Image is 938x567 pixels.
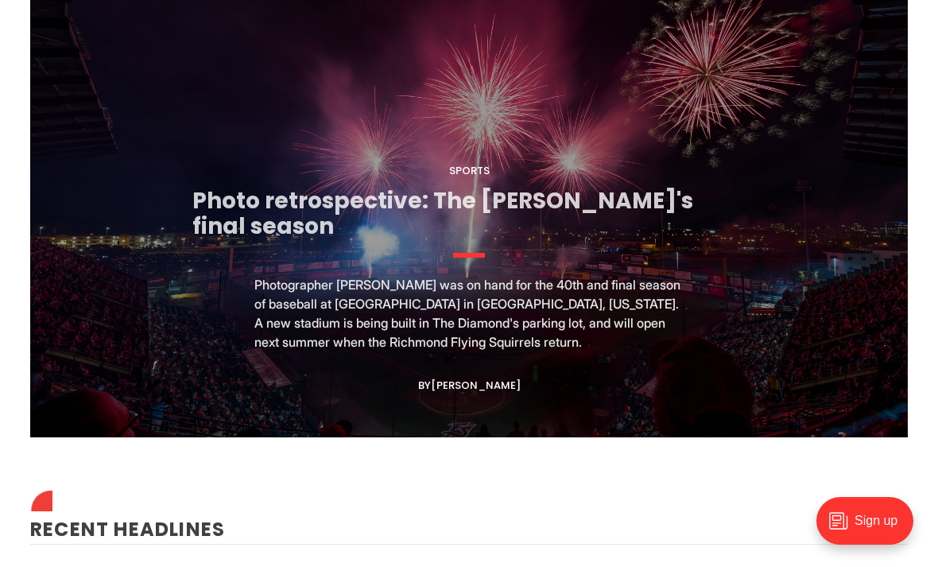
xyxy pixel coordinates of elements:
h2: Recent Headlines [30,495,908,544]
div: By [418,379,521,391]
a: Sports [449,163,490,178]
p: Photographer [PERSON_NAME] was on hand for the 40th and final season of baseball at [GEOGRAPHIC_D... [254,275,684,351]
a: Photo retrospective: The [PERSON_NAME]'s final season [192,185,693,242]
iframe: portal-trigger [803,489,938,567]
a: [PERSON_NAME] [431,378,521,393]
